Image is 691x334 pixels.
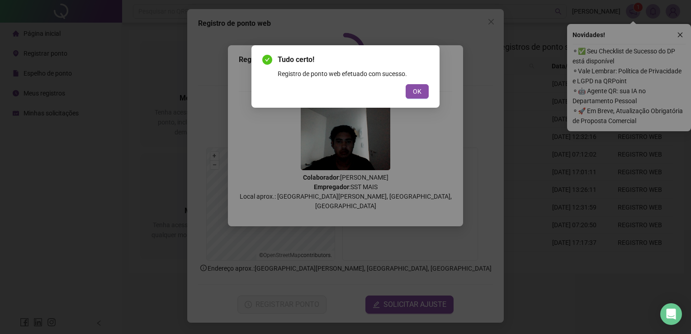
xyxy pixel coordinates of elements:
[262,55,272,65] span: check-circle
[413,86,421,96] span: OK
[660,303,682,325] div: Open Intercom Messenger
[278,54,429,65] span: Tudo certo!
[406,84,429,99] button: OK
[278,69,429,79] div: Registro de ponto web efetuado com sucesso.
